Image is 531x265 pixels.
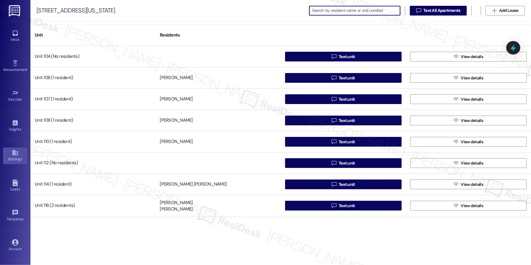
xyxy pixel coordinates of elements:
[339,160,355,166] span: Text unit
[332,139,336,144] i: 
[30,200,155,212] div: Unit 116 (2 residents)
[461,203,483,209] span: View details
[332,182,336,187] i: 
[30,72,155,84] div: Unit 106 (1 resident)
[285,116,402,125] button: Text unit
[3,88,27,104] a: Site Visit •
[499,7,519,14] span: Add Lease
[410,180,527,189] button: View details
[160,96,193,103] div: [PERSON_NAME]
[410,73,527,83] button: View details
[285,137,402,147] button: Text unit
[285,94,402,104] button: Text unit
[3,237,27,254] a: Account
[416,8,421,13] i: 
[30,178,155,190] div: Unit 114 (1 resident)
[332,161,336,166] i: 
[461,96,483,103] span: View details
[454,203,458,208] i: 
[410,158,527,168] button: View details
[23,216,24,220] span: •
[3,28,27,44] a: Inbox
[492,8,497,13] i: 
[160,117,193,124] div: [PERSON_NAME]
[3,178,27,194] a: Leads
[332,54,336,59] i: 
[454,75,458,80] i: 
[454,54,458,59] i: 
[37,7,115,14] div: [STREET_ADDRESS][US_STATE]
[3,207,27,224] a: Templates •
[3,148,27,164] a: Buildings
[461,54,483,60] span: View details
[410,6,467,16] button: Text All Apartments
[285,201,402,211] button: Text unit
[454,161,458,166] i: 
[454,97,458,102] i: 
[312,6,400,15] input: Search by resident name or unit number
[454,182,458,187] i: 
[423,7,460,14] span: Text All Apartments
[3,118,27,134] a: Insights •
[410,137,527,147] button: View details
[30,157,155,169] div: Unit 112 (No residents)
[30,28,155,43] div: Unit
[160,139,193,145] div: [PERSON_NAME]
[410,94,527,104] button: View details
[339,54,355,60] span: Text unit
[339,117,355,124] span: Text unit
[410,52,527,61] button: View details
[160,206,193,213] div: [PERSON_NAME]
[21,126,22,131] span: •
[285,73,402,83] button: Text unit
[410,116,527,125] button: View details
[339,139,355,145] span: Text unit
[155,28,281,43] div: Residents
[30,51,155,63] div: Unit 104 (No residents)
[160,75,193,81] div: [PERSON_NAME]
[461,139,483,145] span: View details
[339,181,355,188] span: Text unit
[486,6,525,16] button: Add Lease
[339,203,355,209] span: Text unit
[9,5,21,16] img: ResiDesk Logo
[461,181,483,188] span: View details
[454,139,458,144] i: 
[160,200,193,206] div: [PERSON_NAME]
[30,136,155,148] div: Unit 110 (1 resident)
[30,114,155,127] div: Unit 108 (1 resident)
[461,117,483,124] span: View details
[339,75,355,81] span: Text unit
[332,118,336,123] i: 
[160,181,227,188] div: [PERSON_NAME] [PERSON_NAME]
[339,96,355,103] span: Text unit
[285,180,402,189] button: Text unit
[285,52,402,61] button: Text unit
[332,97,336,102] i: 
[454,118,458,123] i: 
[22,96,23,101] span: •
[332,75,336,80] i: 
[461,75,483,81] span: View details
[461,160,483,166] span: View details
[332,203,336,208] i: 
[410,201,527,211] button: View details
[27,67,28,71] span: •
[285,158,402,168] button: Text unit
[30,93,155,105] div: Unit 107 (1 resident)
